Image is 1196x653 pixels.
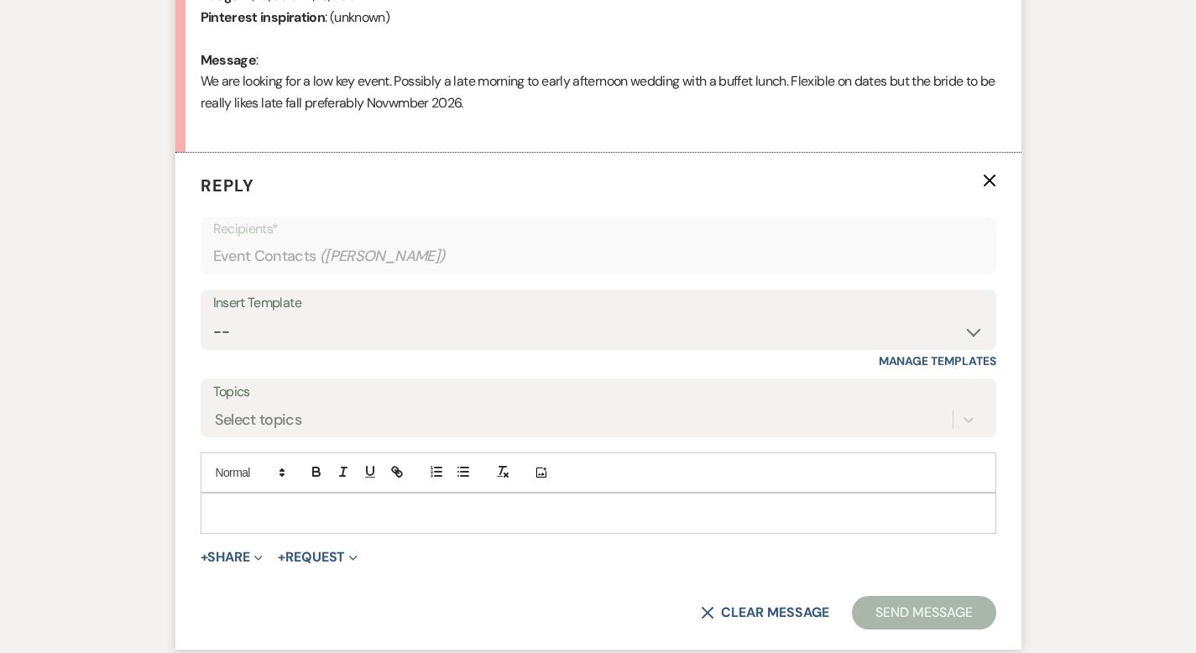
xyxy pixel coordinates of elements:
p: Recipients* [213,218,984,240]
b: Message [201,51,257,69]
span: + [278,551,285,564]
div: Insert Template [213,291,984,316]
span: + [201,551,208,564]
span: ( [PERSON_NAME] ) [320,245,446,268]
button: Send Message [852,596,995,629]
button: Share [201,551,264,564]
button: Request [278,551,358,564]
span: Reply [201,175,254,196]
button: Clear message [701,606,828,619]
div: Select topics [215,409,302,431]
a: Manage Templates [879,353,996,368]
b: Pinterest inspiration [201,8,326,26]
div: Event Contacts [213,240,984,273]
label: Topics [213,380,984,405]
